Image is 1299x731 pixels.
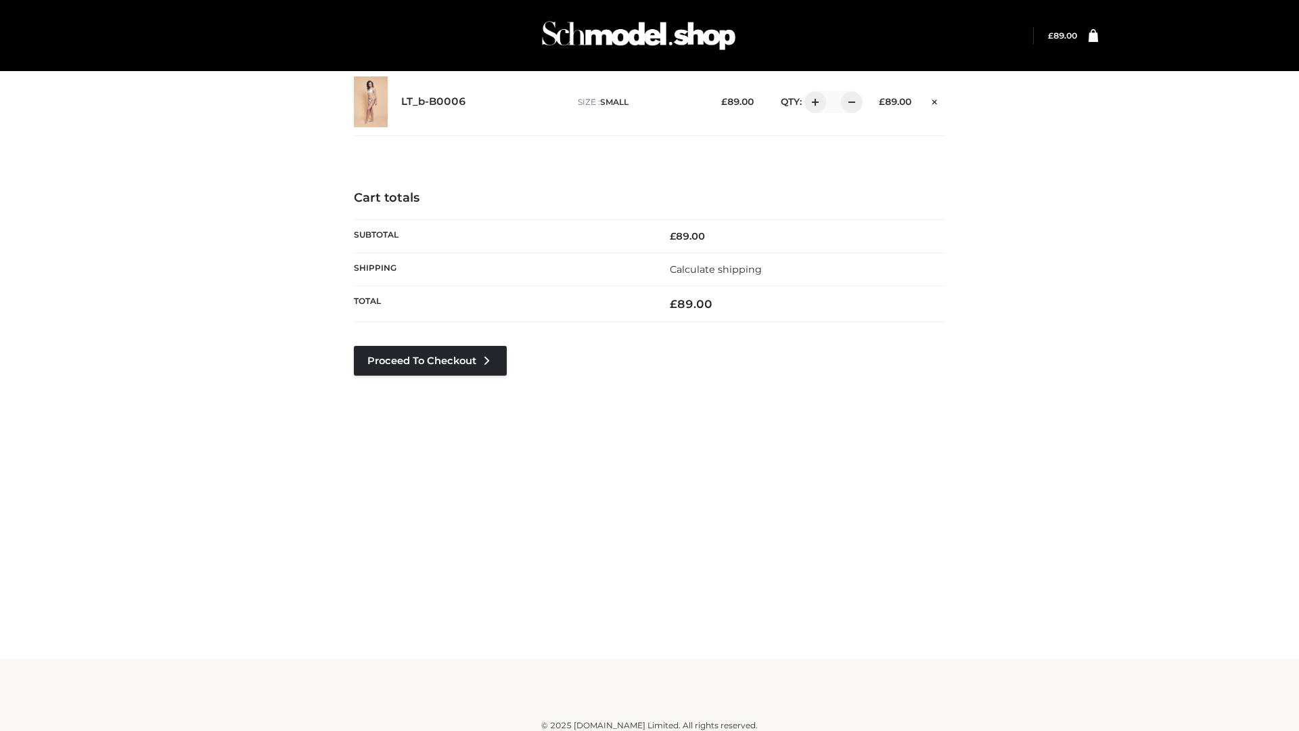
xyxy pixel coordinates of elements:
span: £ [721,96,727,107]
img: Schmodel Admin 964 [537,9,740,62]
span: £ [670,230,676,242]
span: SMALL [600,97,629,107]
th: Total [354,286,649,322]
a: £89.00 [1048,30,1077,41]
a: Proceed to Checkout [354,346,507,376]
bdi: 89.00 [1048,30,1077,41]
span: £ [1048,30,1053,41]
a: LT_b-B0006 [401,95,466,108]
h4: Cart totals [354,191,945,206]
bdi: 89.00 [670,297,712,311]
div: QTY: [767,91,858,113]
a: Remove this item [925,91,945,109]
p: size : [578,96,700,108]
th: Shipping [354,252,649,286]
bdi: 89.00 [670,230,705,242]
bdi: 89.00 [879,96,911,107]
span: £ [879,96,885,107]
th: Subtotal [354,219,649,252]
a: Calculate shipping [670,263,762,275]
bdi: 89.00 [721,96,754,107]
span: £ [670,297,677,311]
